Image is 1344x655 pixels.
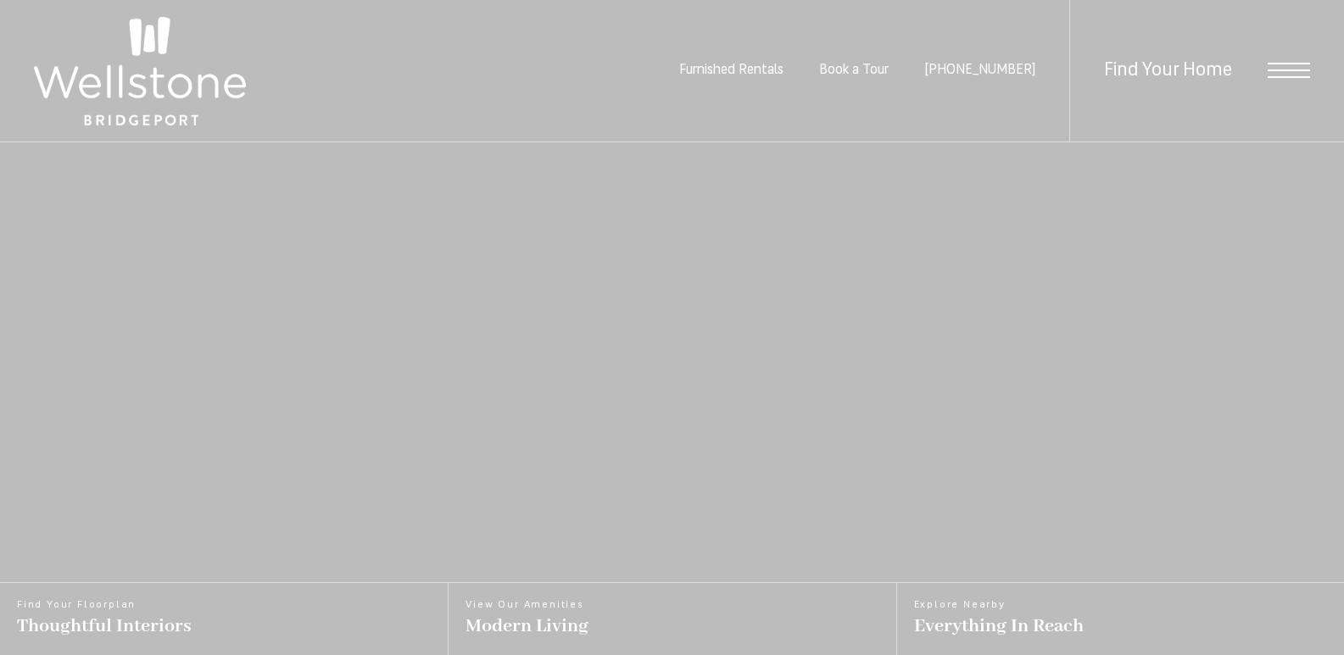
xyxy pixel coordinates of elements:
span: Thoughtful Interiors [17,614,192,638]
a: Find Your Home [1104,61,1232,80]
a: Book a Tour [819,64,889,77]
span: [PHONE_NUMBER] [924,64,1035,77]
span: Modern Living [466,614,588,638]
button: Open Menu [1268,63,1310,78]
span: Explore Nearby [914,600,1084,610]
span: Everything In Reach [914,614,1084,638]
a: Call Us at (253) 642-8681 [924,64,1035,77]
a: Furnished Rentals [679,64,784,77]
a: Explore Nearby [896,583,1344,655]
a: View Our Amenities [448,583,895,655]
span: Find Your Floorplan [17,600,192,610]
span: View Our Amenities [466,600,588,610]
img: Wellstone [34,17,246,125]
